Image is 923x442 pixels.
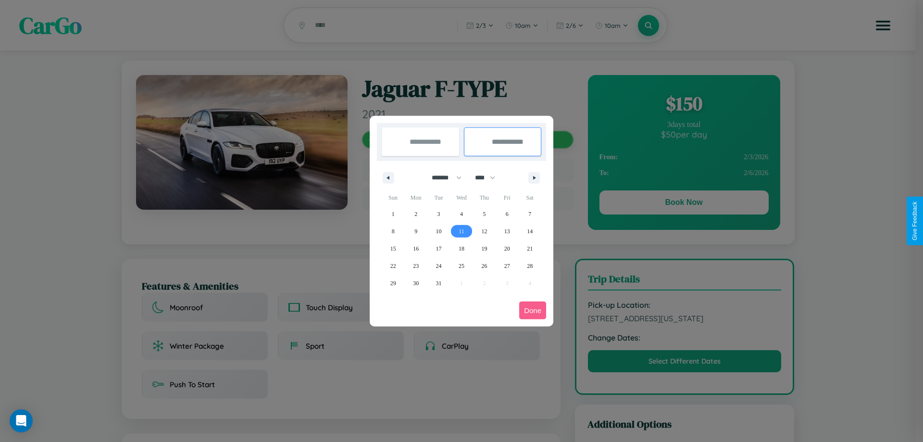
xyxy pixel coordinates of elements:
[427,190,450,205] span: Tue
[450,190,473,205] span: Wed
[392,205,395,223] span: 1
[413,240,419,257] span: 16
[427,275,450,292] button: 31
[504,240,510,257] span: 20
[427,257,450,275] button: 24
[414,205,417,223] span: 2
[496,205,518,223] button: 6
[459,257,464,275] span: 25
[519,190,541,205] span: Sat
[519,240,541,257] button: 21
[473,257,496,275] button: 26
[414,223,417,240] span: 9
[436,257,442,275] span: 24
[527,223,533,240] span: 14
[519,205,541,223] button: 7
[481,223,487,240] span: 12
[413,257,419,275] span: 23
[450,223,473,240] button: 11
[527,240,533,257] span: 21
[483,205,486,223] span: 5
[450,257,473,275] button: 25
[427,223,450,240] button: 10
[527,257,533,275] span: 28
[404,240,427,257] button: 16
[504,257,510,275] span: 27
[436,223,442,240] span: 10
[390,240,396,257] span: 15
[473,190,496,205] span: Thu
[528,205,531,223] span: 7
[459,223,464,240] span: 11
[481,240,487,257] span: 19
[911,202,918,240] div: Give Feedback
[496,240,518,257] button: 20
[473,240,496,257] button: 19
[382,205,404,223] button: 1
[450,240,473,257] button: 18
[427,240,450,257] button: 17
[496,190,518,205] span: Fri
[404,275,427,292] button: 30
[450,205,473,223] button: 4
[382,223,404,240] button: 8
[473,223,496,240] button: 12
[496,223,518,240] button: 13
[404,190,427,205] span: Mon
[382,240,404,257] button: 15
[459,240,464,257] span: 18
[519,257,541,275] button: 28
[390,257,396,275] span: 22
[382,257,404,275] button: 22
[404,205,427,223] button: 2
[10,409,33,432] div: Open Intercom Messenger
[437,205,440,223] span: 3
[473,205,496,223] button: 5
[404,257,427,275] button: 23
[481,257,487,275] span: 26
[504,223,510,240] span: 13
[436,240,442,257] span: 17
[427,205,450,223] button: 3
[382,190,404,205] span: Sun
[519,223,541,240] button: 14
[436,275,442,292] span: 31
[506,205,509,223] span: 6
[460,205,463,223] span: 4
[496,257,518,275] button: 27
[413,275,419,292] span: 30
[390,275,396,292] span: 29
[404,223,427,240] button: 9
[392,223,395,240] span: 8
[519,302,546,319] button: Done
[382,275,404,292] button: 29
